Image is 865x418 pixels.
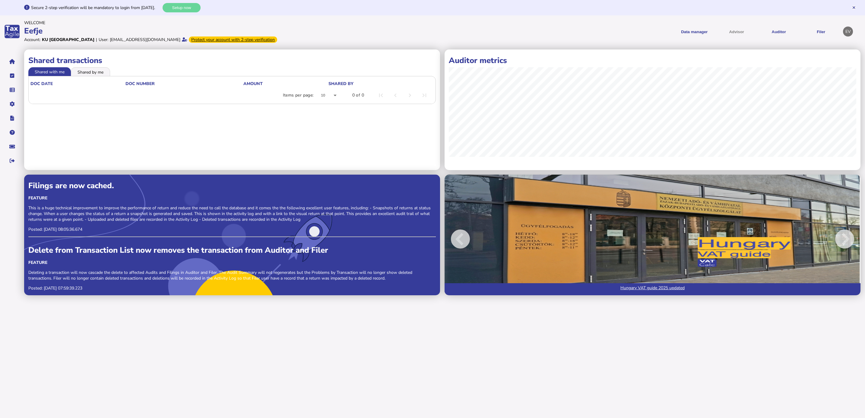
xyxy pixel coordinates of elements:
div: From Oct 1, 2025, 2-step verification will be required to login. Set it up now... [189,36,277,43]
button: Manage settings [6,98,18,110]
div: shared by [328,81,353,87]
div: | [96,37,97,43]
p: Posted: [DATE] 08:05:36.674 [28,226,436,232]
li: Shared by me [71,67,110,76]
div: Profile settings [843,27,853,36]
div: doc date [30,81,125,87]
button: Developer hub links [6,112,18,125]
button: Next [810,179,860,299]
div: [EMAIL_ADDRESS][DOMAIN_NAME] [110,37,180,43]
div: Feature [28,195,436,201]
div: Secure 2-step verification will be mandatory to login from [DATE]. [31,5,161,11]
div: Account: [24,37,40,43]
div: User: [99,37,108,43]
div: doc number [125,81,155,87]
div: Amount [243,81,328,87]
h1: Auditor metrics [449,55,856,66]
button: Hide message [852,5,856,10]
p: Posted: [DATE] 07:59:39.223 [28,285,436,291]
div: doc date [30,81,53,87]
div: Welcome [24,20,431,26]
button: Raise a support ticket [6,140,18,153]
div: Eefje [24,26,431,36]
button: Tasks [6,69,18,82]
li: Shared with me [28,67,71,76]
div: Feature [28,260,436,265]
p: This is a huge technical improvement to improve the performance of return and reduce the need to ... [28,205,436,222]
button: Filer [802,24,840,39]
button: Sign out [6,154,18,167]
button: Help pages [6,126,18,139]
button: Shows a dropdown of VAT Advisor options [718,24,756,39]
button: Data manager [6,84,18,96]
div: 0 of 0 [352,92,364,98]
a: Hungary VAT guide 2025 updated [445,283,860,295]
button: Home [6,55,18,68]
div: Filings are now cached. [28,180,436,191]
img: Image for blog post: Hungary VAT guide 2025 updated [445,175,860,295]
button: Shows a dropdown of Data manager options [675,24,713,39]
div: Items per page: [283,92,314,98]
button: Setup now [163,3,201,12]
div: doc number [125,81,243,87]
div: KU [GEOGRAPHIC_DATA] [42,37,94,43]
h1: Shared transactions [28,55,436,66]
button: Auditor [760,24,798,39]
i: Email verified [182,37,187,42]
button: Previous [445,179,495,299]
p: Deleting a transaction will now cascade the delete to affected Audits and Filings in Auditor and ... [28,270,436,281]
div: Amount [243,81,263,87]
menu: navigate products [434,24,840,39]
div: shared by [328,81,432,87]
div: Delete from Transaction List now removes the transaction from Auditor and Filer [28,245,436,255]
